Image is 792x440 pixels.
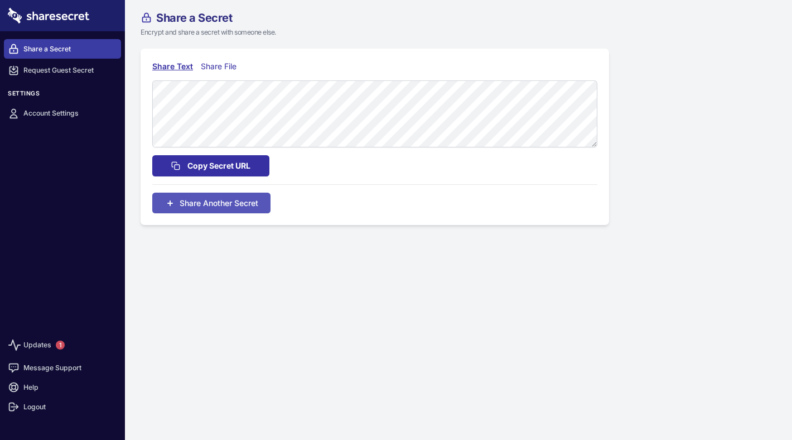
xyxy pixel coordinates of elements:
span: Share a Secret [156,12,232,23]
span: Share Another Secret [180,197,258,209]
span: Copy Secret URL [187,160,250,172]
a: Help [4,377,121,397]
a: Share a Secret [4,39,121,59]
button: Share Another Secret [152,193,271,213]
button: Copy Secret URL [152,155,269,176]
div: Share File [201,60,242,73]
a: Account Settings [4,104,121,123]
p: Encrypt and share a secret with someone else. [141,27,672,37]
a: Updates1 [4,332,121,358]
a: Request Guest Secret [4,61,121,80]
span: 1 [56,341,65,350]
a: Message Support [4,358,121,377]
a: Logout [4,397,121,417]
iframe: Drift Widget Chat Controller [736,384,779,427]
h3: Settings [4,90,121,102]
div: Share Text [152,60,193,73]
